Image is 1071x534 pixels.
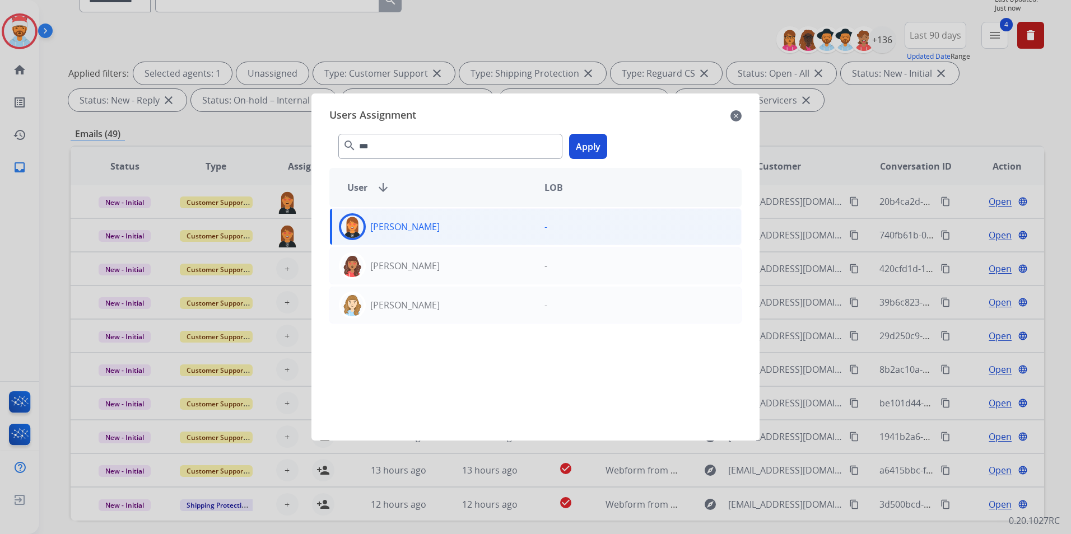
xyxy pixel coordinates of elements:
mat-icon: close [730,109,742,123]
span: LOB [544,181,563,194]
p: [PERSON_NAME] [370,298,440,312]
div: User [338,181,535,194]
mat-icon: arrow_downward [376,181,390,194]
p: [PERSON_NAME] [370,259,440,273]
p: [PERSON_NAME] [370,220,440,233]
button: Apply [569,134,607,159]
p: - [544,298,547,312]
p: - [544,259,547,273]
span: Users Assignment [329,107,416,125]
p: - [544,220,547,233]
mat-icon: search [343,139,356,152]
